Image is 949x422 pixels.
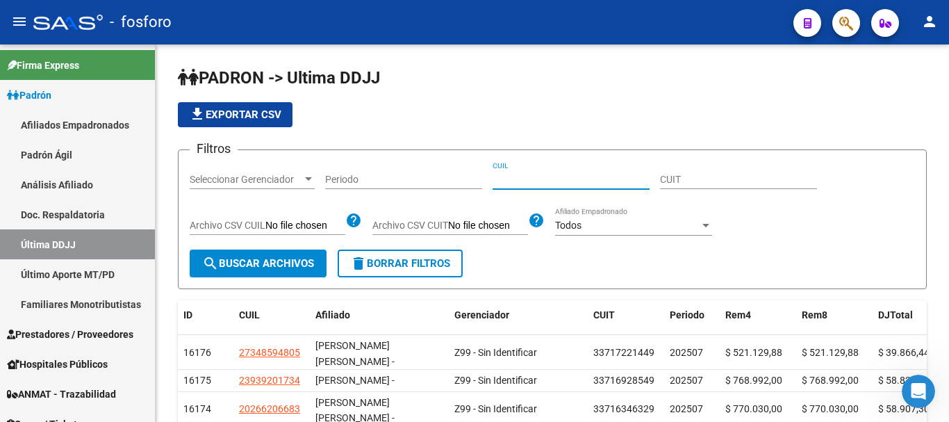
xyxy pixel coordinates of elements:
[878,373,943,389] div: $ 58.827,89
[239,347,300,358] span: 27348594805
[593,401,654,417] div: 33716346329
[670,403,703,414] span: 202507
[670,347,703,358] span: 202507
[878,345,943,361] div: $ 39.866,44
[7,357,108,372] span: Hospitales Públicos
[183,375,211,386] span: 16175
[454,375,537,386] span: Z99 - Sin Identificar
[454,403,537,414] span: Z99 - Sin Identificar
[178,300,233,330] datatable-header-cell: ID
[178,68,380,88] span: PADRON -> Ultima DDJJ
[878,309,913,320] span: DJTotal
[454,309,509,320] span: Gerenciador
[593,309,615,320] span: CUIT
[178,102,292,127] button: Exportar CSV
[725,309,751,320] span: Rem4
[588,300,664,330] datatable-header-cell: CUIT
[183,347,211,358] span: 16176
[664,300,720,330] datatable-header-cell: Periodo
[725,373,791,389] div: $ 768.992,00
[110,7,172,38] span: - fosforo
[239,403,300,414] span: 20266206683
[190,174,302,186] span: Seleccionar Gerenciador
[593,373,654,389] div: 33716928549
[802,401,867,417] div: $ 770.030,00
[528,212,545,229] mat-icon: help
[802,309,827,320] span: Rem8
[720,300,796,330] datatable-header-cell: Rem4
[670,309,704,320] span: Periodo
[202,257,314,270] span: Buscar Archivos
[555,220,581,231] span: Todos
[190,139,238,159] h3: Filtros
[350,257,450,270] span: Borrar Filtros
[454,347,537,358] span: Z99 - Sin Identificar
[265,220,345,232] input: Archivo CSV CUIL
[310,300,449,330] datatable-header-cell: Afiliado
[239,375,300,386] span: 23939201734
[449,300,588,330] datatable-header-cell: Gerenciador
[372,220,448,231] span: Archivo CSV CUIT
[190,220,265,231] span: Archivo CSV CUIL
[239,309,260,320] span: CUIL
[725,401,791,417] div: $ 770.030,00
[448,220,528,232] input: Archivo CSV CUIT
[878,401,943,417] div: $ 58.907,30
[873,300,949,330] datatable-header-cell: DJTotal
[7,58,79,73] span: Firma Express
[183,403,211,414] span: 16174
[183,309,192,320] span: ID
[802,373,867,389] div: $ 768.992,00
[802,345,867,361] div: $ 521.129,88
[902,375,935,408] iframe: Intercom live chat
[315,375,395,386] span: [PERSON_NAME] -
[338,250,463,277] button: Borrar Filtros
[921,13,938,30] mat-icon: person
[11,13,28,30] mat-icon: menu
[345,212,362,229] mat-icon: help
[315,340,395,367] span: [PERSON_NAME] [PERSON_NAME] -
[796,300,873,330] datatable-header-cell: Rem8
[202,255,219,272] mat-icon: search
[7,327,133,342] span: Prestadores / Proveedores
[350,255,367,272] mat-icon: delete
[7,88,51,103] span: Padrón
[725,345,791,361] div: $ 521.129,88
[670,375,703,386] span: 202507
[7,387,116,402] span: ANMAT - Trazabilidad
[190,250,327,277] button: Buscar Archivos
[189,106,206,122] mat-icon: file_download
[593,345,654,361] div: 33717221449
[189,108,281,121] span: Exportar CSV
[233,300,310,330] datatable-header-cell: CUIL
[315,309,350,320] span: Afiliado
